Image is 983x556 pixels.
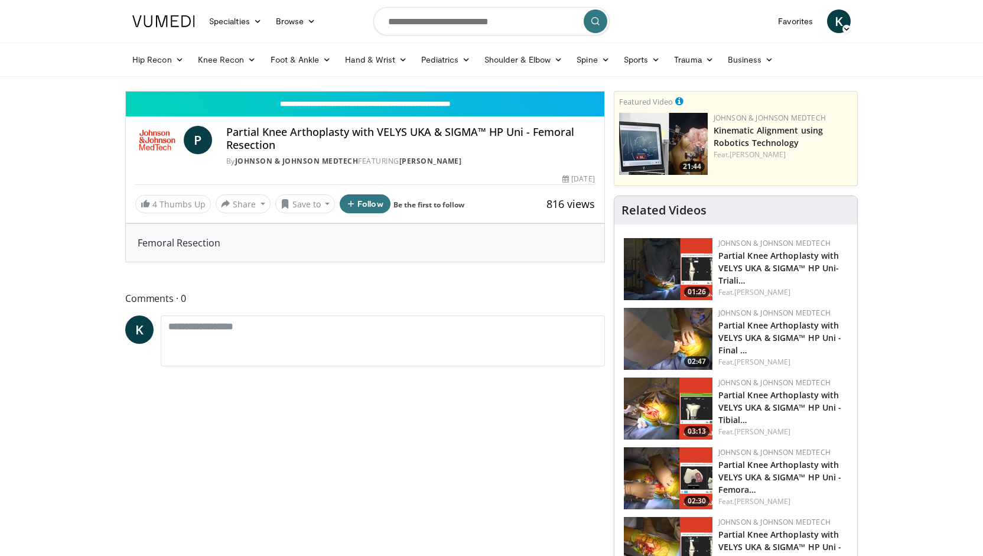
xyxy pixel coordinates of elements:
[393,200,464,210] a: Be the first to follow
[730,149,786,160] a: [PERSON_NAME]
[263,48,338,71] a: Foot & Ankle
[684,287,709,297] span: 01:26
[399,156,462,166] a: [PERSON_NAME]
[827,9,851,33] a: K
[721,48,781,71] a: Business
[135,195,211,213] a: 4 Thumbs Up
[624,378,712,440] a: 03:13
[734,287,790,297] a: [PERSON_NAME]
[771,9,820,33] a: Favorites
[621,203,707,217] h4: Related Videos
[202,9,269,33] a: Specialties
[624,447,712,509] img: 27e23ca4-618a-4dda-a54e-349283c0b62a.png.150x105_q85_crop-smart_upscale.png
[226,156,595,167] div: By FEATURING
[235,156,359,166] a: Johnson & Johnson MedTech
[414,48,477,71] a: Pediatrics
[275,194,336,213] button: Save to
[718,308,831,318] a: Johnson & Johnson MedTech
[714,149,852,160] div: Feat.
[125,316,154,344] a: K
[125,291,605,306] span: Comments 0
[619,113,708,175] a: 21:44
[718,238,831,248] a: Johnson & Johnson MedTech
[718,357,848,368] div: Feat.
[679,161,705,172] span: 21:44
[718,250,839,286] a: Partial Knee Arthoplasty with VELYS UKA & SIGMA™ HP Uni- Triali…
[734,496,790,506] a: [PERSON_NAME]
[624,378,712,440] img: fca33e5d-2676-4c0d-8432-0e27cf4af401.png.150x105_q85_crop-smart_upscale.png
[184,126,212,154] a: P
[624,308,712,370] a: 02:47
[718,389,842,425] a: Partial Knee Arthoplasty with VELYS UKA & SIGMA™ HP Uni - Tibial…
[126,224,604,262] div: Femoral Resection
[135,126,179,154] img: Johnson & Johnson MedTech
[152,199,157,210] span: 4
[718,447,831,457] a: Johnson & Johnson MedTech
[718,517,831,527] a: Johnson & Johnson MedTech
[340,194,390,213] button: Follow
[718,496,848,507] div: Feat.
[624,308,712,370] img: 2dac1888-fcb6-4628-a152-be974a3fbb82.png.150x105_q85_crop-smart_upscale.png
[477,48,569,71] a: Shoulder & Elbow
[684,426,709,437] span: 03:13
[714,113,826,123] a: Johnson & Johnson MedTech
[624,238,712,300] a: 01:26
[718,287,848,298] div: Feat.
[125,48,191,71] a: Hip Recon
[718,427,848,437] div: Feat.
[624,447,712,509] a: 02:30
[269,9,323,33] a: Browse
[734,427,790,437] a: [PERSON_NAME]
[617,48,668,71] a: Sports
[619,96,673,107] small: Featured Video
[718,459,842,495] a: Partial Knee Arthoplasty with VELYS UKA & SIGMA™ HP Uni - Femora…
[718,320,842,356] a: Partial Knee Arthoplasty with VELYS UKA & SIGMA™ HP Uni - Final …
[714,125,823,148] a: Kinematic Alignment using Robotics Technology
[619,113,708,175] img: 85482610-0380-4aae-aa4a-4a9be0c1a4f1.150x105_q85_crop-smart_upscale.jpg
[718,378,831,388] a: Johnson & Johnson MedTech
[546,197,595,211] span: 816 views
[624,238,712,300] img: 54517014-b7e0-49d7-8366-be4d35b6cc59.png.150x105_q85_crop-smart_upscale.png
[191,48,263,71] a: Knee Recon
[132,15,195,27] img: VuMedi Logo
[373,7,610,35] input: Search topics, interventions
[684,356,709,367] span: 02:47
[338,48,414,71] a: Hand & Wrist
[667,48,721,71] a: Trauma
[569,48,616,71] a: Spine
[562,174,594,184] div: [DATE]
[734,357,790,367] a: [PERSON_NAME]
[684,496,709,506] span: 02:30
[226,126,595,151] h4: Partial Knee Arthoplasty with VELYS UKA & SIGMA™ HP Uni - Femoral Resection
[216,194,271,213] button: Share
